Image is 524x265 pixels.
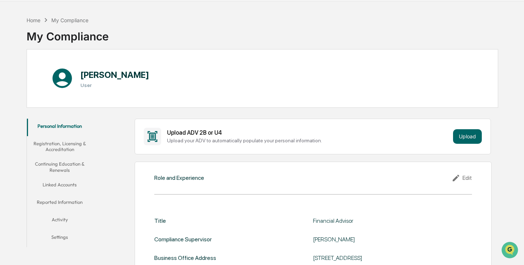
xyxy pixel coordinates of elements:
p: How can we help? [7,15,132,27]
span: Data Lookup [15,106,46,113]
span: Preclearance [15,92,47,99]
div: [PERSON_NAME] [313,236,472,243]
button: Activity [27,212,92,230]
div: Start new chat [25,56,119,63]
a: 🗄️Attestations [50,89,93,102]
div: My Compliance [27,24,109,43]
div: Title [154,217,166,224]
button: Registration, Licensing & Accreditation [27,136,92,157]
div: 🗄️ [53,92,59,98]
div: Business Office Address [154,254,216,261]
button: Start new chat [124,58,132,67]
div: Edit [452,174,472,182]
a: 🔎Data Lookup [4,103,49,116]
div: Financial Advisor [313,217,472,224]
button: Settings [27,230,92,247]
h1: [PERSON_NAME] [80,70,149,80]
img: 1746055101610-c473b297-6a78-478c-a979-82029cc54cd1 [7,56,20,69]
button: Personal Information [27,119,92,136]
div: Upload your ADV to automatically populate your personal information. [167,138,450,143]
div: [STREET_ADDRESS] [313,254,472,261]
iframe: Open customer support [501,241,520,261]
button: Linked Accounts [27,177,92,195]
div: Upload ADV 2B or U4 [167,129,450,136]
a: Powered byPylon [51,123,88,129]
div: My Compliance [51,17,88,23]
div: Compliance Supervisor [154,236,212,243]
div: 🔎 [7,106,13,112]
button: Upload [453,129,482,144]
span: Pylon [72,123,88,129]
button: Continuing Education & Renewals [27,157,92,177]
a: 🖐️Preclearance [4,89,50,102]
span: Attestations [60,92,90,99]
div: Role and Experience [154,174,204,181]
div: Home [27,17,40,23]
div: We're available if you need us! [25,63,92,69]
div: secondary tabs example [27,119,92,247]
h3: User [80,82,149,88]
button: Reported Information [27,195,92,212]
div: 🖐️ [7,92,13,98]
